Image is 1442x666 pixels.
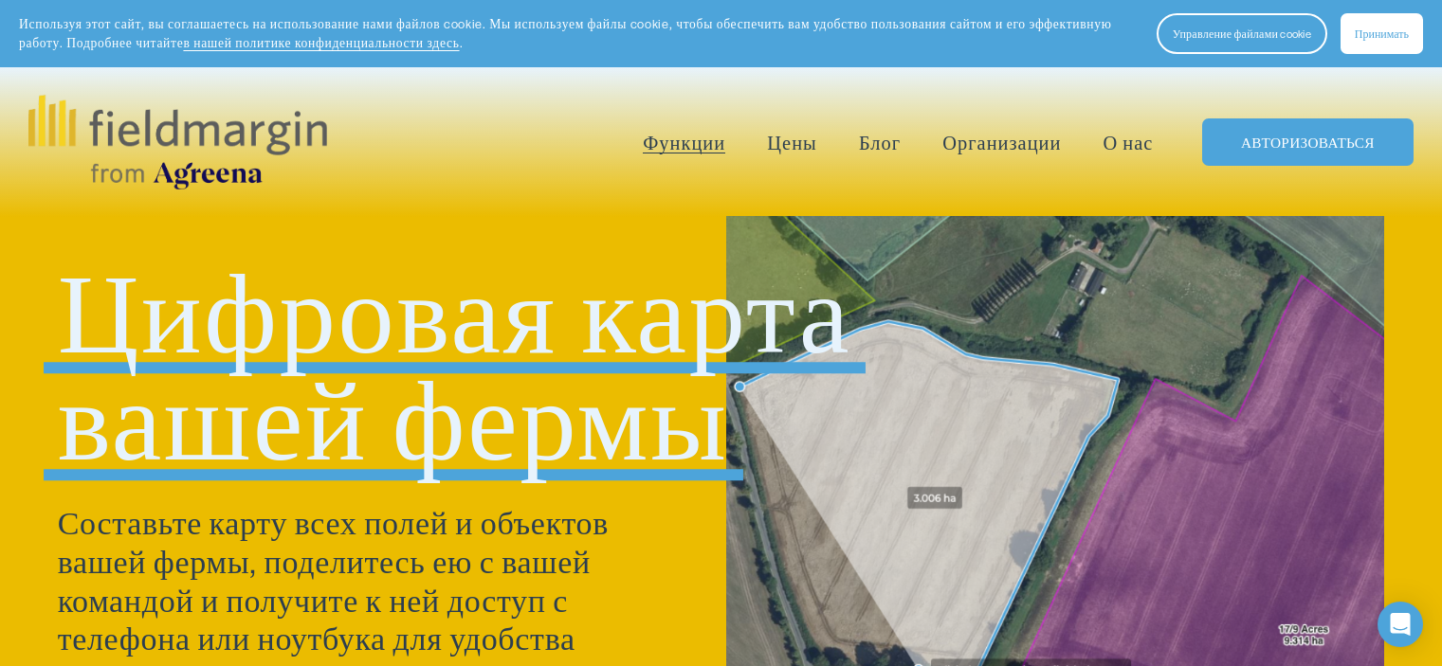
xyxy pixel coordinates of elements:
font: Функции [643,129,725,155]
font: Организации [942,129,1061,155]
font: Блог [859,129,901,155]
font: Управление файлами cookie [1173,26,1311,41]
a: Организации [942,127,1061,158]
a: АВТОРИЗОВАТЬСЯ [1202,118,1413,167]
font: Используя этот сайт, вы соглашаетесь на использование нами файлов cookie. Мы используем файлы coo... [19,15,1115,50]
font: Принимать [1355,26,1409,41]
font: АВТОРИЗОВАТЬСЯ [1241,133,1375,152]
div: Open Intercom Messenger [1378,602,1423,647]
a: О нас [1104,127,1154,158]
a: в нашей политике конфиденциальности здесь [183,34,459,51]
font: О нас [1104,129,1154,155]
font: Цены [767,129,816,155]
img: fieldmargin.com [28,95,326,189]
a: Блог [859,127,901,158]
button: Принимать [1341,13,1423,54]
a: раскрывающийся список папок [643,127,725,158]
font: Цифровая карта вашей фермы [58,233,876,491]
font: . [460,34,464,51]
button: Управление файлами cookie [1157,13,1327,54]
a: Цены [767,127,816,158]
